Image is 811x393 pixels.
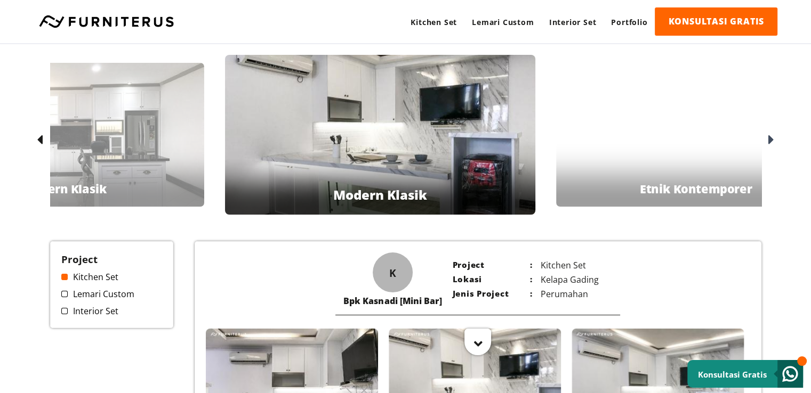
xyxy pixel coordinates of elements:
a: Interior Set [61,305,163,317]
p: Kitchen Set [532,259,612,271]
a: KONSULTASI GRATIS [655,7,777,36]
a: Lemari Custom [61,288,163,300]
a: Portfolio [604,7,655,37]
span: K [389,265,396,280]
a: Kitchen Set [403,7,464,37]
p: Modern Klasik [22,181,106,196]
a: Lemari Custom [464,7,541,37]
p: Modern Klasik [333,186,427,203]
a: Konsultasi Gratis [687,360,803,388]
a: Interior Set [542,7,604,37]
a: Kitchen Set [61,271,163,283]
p: Kelapa Gading [532,274,612,285]
p: Lokasi [452,274,532,285]
p: Etnik Kontemporer [639,181,752,196]
small: Konsultasi Gratis [698,369,767,380]
h3: Project [61,252,163,266]
p: Perumahan [532,288,612,300]
p: Project [452,259,532,271]
p: Jenis Project [452,288,532,300]
div: Bpk Kasnadi [Mini Bar] [343,295,441,307]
